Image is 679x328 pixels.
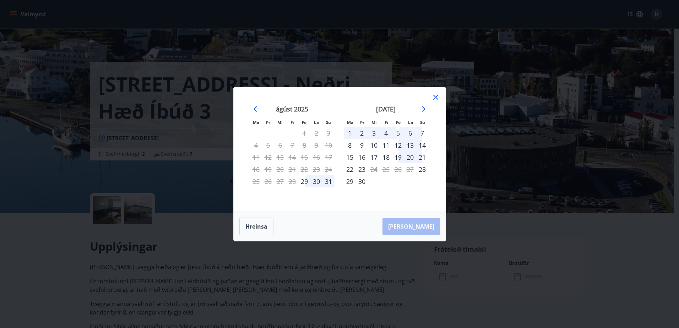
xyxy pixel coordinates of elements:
div: 6 [404,127,416,139]
div: 14 [416,139,428,151]
td: Not available. miðvikudagur, 27. ágúst 2025 [274,175,286,187]
td: Choose mánudagur, 22. september 2025 as your check-in date. It’s available. [344,163,356,175]
div: 23 [356,163,368,175]
div: 31 [322,175,335,187]
div: 22 [344,163,356,175]
small: La [314,120,319,125]
td: Choose mánudagur, 1. september 2025 as your check-in date. It’s available. [344,127,356,139]
td: Not available. mánudagur, 18. ágúst 2025 [250,163,262,175]
button: Hreinsa [239,218,273,235]
td: Choose mánudagur, 8. september 2025 as your check-in date. It’s available. [344,139,356,151]
div: Aðeins útritun í boði [368,163,380,175]
td: Choose þriðjudagur, 23. september 2025 as your check-in date. It’s available. [356,163,368,175]
td: Not available. laugardagur, 23. ágúst 2025 [310,163,322,175]
strong: ágúst 2025 [276,105,308,113]
td: Not available. sunnudagur, 3. ágúst 2025 [322,127,335,139]
strong: [DATE] [376,105,396,113]
div: 4 [380,127,392,139]
div: 11 [380,139,392,151]
div: 15 [344,151,356,163]
small: Fö [396,120,401,125]
td: Not available. miðvikudagur, 20. ágúst 2025 [274,163,286,175]
div: 5 [392,127,404,139]
td: Not available. þriðjudagur, 5. ágúst 2025 [262,139,274,151]
div: Aðeins innritun í boði [416,163,428,175]
td: Not available. sunnudagur, 17. ágúst 2025 [322,151,335,163]
td: Choose mánudagur, 29. september 2025 as your check-in date. It’s available. [344,175,356,187]
td: Choose föstudagur, 29. ágúst 2025 as your check-in date. It’s available. [298,175,310,187]
div: 12 [392,139,404,151]
div: 9 [356,139,368,151]
td: Not available. miðvikudagur, 24. september 2025 [368,163,380,175]
td: Choose þriðjudagur, 16. september 2025 as your check-in date. It’s available. [356,151,368,163]
td: Choose sunnudagur, 7. september 2025 as your check-in date. It’s available. [416,127,428,139]
div: 17 [368,151,380,163]
td: Not available. miðvikudagur, 6. ágúst 2025 [274,139,286,151]
small: Mi [277,120,283,125]
td: Not available. laugardagur, 2. ágúst 2025 [310,127,322,139]
td: Choose sunnudagur, 14. september 2025 as your check-in date. It’s available. [416,139,428,151]
div: Calendar [242,96,437,203]
td: Not available. fimmtudagur, 7. ágúst 2025 [286,139,298,151]
div: 3 [368,127,380,139]
td: Choose þriðjudagur, 30. september 2025 as your check-in date. It’s available. [356,175,368,187]
td: Choose föstudagur, 5. september 2025 as your check-in date. It’s available. [392,127,404,139]
td: Not available. fimmtudagur, 21. ágúst 2025 [286,163,298,175]
div: 2 [356,127,368,139]
div: 1 [344,127,356,139]
td: Not available. föstudagur, 15. ágúst 2025 [298,151,310,163]
small: La [408,120,413,125]
div: Move backward to switch to the previous month. [252,105,261,113]
td: Not available. föstudagur, 1. ágúst 2025 [298,127,310,139]
td: Not available. þriðjudagur, 26. ágúst 2025 [262,175,274,187]
td: Not available. laugardagur, 27. september 2025 [404,163,416,175]
div: 21 [416,151,428,163]
small: Má [253,120,259,125]
div: 19 [392,151,404,163]
div: 30 [310,175,322,187]
td: Not available. fimmtudagur, 25. september 2025 [380,163,392,175]
td: Not available. fimmtudagur, 14. ágúst 2025 [286,151,298,163]
td: Not available. þriðjudagur, 12. ágúst 2025 [262,151,274,163]
td: Choose föstudagur, 12. september 2025 as your check-in date. It’s available. [392,139,404,151]
td: Not available. mánudagur, 11. ágúst 2025 [250,151,262,163]
td: Not available. föstudagur, 8. ágúst 2025 [298,139,310,151]
td: Choose sunnudagur, 21. september 2025 as your check-in date. It’s available. [416,151,428,163]
td: Choose laugardagur, 20. september 2025 as your check-in date. It’s available. [404,151,416,163]
td: Choose miðvikudagur, 3. september 2025 as your check-in date. It’s available. [368,127,380,139]
div: 16 [356,151,368,163]
td: Not available. fimmtudagur, 28. ágúst 2025 [286,175,298,187]
div: 8 [344,139,356,151]
td: Choose laugardagur, 30. ágúst 2025 as your check-in date. It’s available. [310,175,322,187]
td: Choose miðvikudagur, 10. september 2025 as your check-in date. It’s available. [368,139,380,151]
td: Not available. mánudagur, 25. ágúst 2025 [250,175,262,187]
div: Move forward to switch to the next month. [418,105,427,113]
small: Þr [360,120,364,125]
div: 18 [380,151,392,163]
td: Choose þriðjudagur, 2. september 2025 as your check-in date. It’s available. [356,127,368,139]
div: Aðeins innritun í boði [298,175,310,187]
td: Choose fimmtudagur, 4. september 2025 as your check-in date. It’s available. [380,127,392,139]
div: 10 [368,139,380,151]
td: Not available. sunnudagur, 24. ágúst 2025 [322,163,335,175]
td: Choose fimmtudagur, 11. september 2025 as your check-in date. It’s available. [380,139,392,151]
td: Choose sunnudagur, 28. september 2025 as your check-in date. It’s available. [416,163,428,175]
div: 30 [356,175,368,187]
td: Choose þriðjudagur, 9. september 2025 as your check-in date. It’s available. [356,139,368,151]
td: Choose miðvikudagur, 17. september 2025 as your check-in date. It’s available. [368,151,380,163]
small: Má [347,120,353,125]
td: Not available. föstudagur, 22. ágúst 2025 [298,163,310,175]
small: Mi [371,120,377,125]
td: Choose laugardagur, 6. september 2025 as your check-in date. It’s available. [404,127,416,139]
td: Not available. laugardagur, 9. ágúst 2025 [310,139,322,151]
td: Choose fimmtudagur, 18. september 2025 as your check-in date. It’s available. [380,151,392,163]
div: 29 [344,175,356,187]
td: Not available. mánudagur, 4. ágúst 2025 [250,139,262,151]
td: Not available. laugardagur, 16. ágúst 2025 [310,151,322,163]
small: Þr [266,120,270,125]
td: Choose sunnudagur, 31. ágúst 2025 as your check-in date. It’s available. [322,175,335,187]
td: Choose föstudagur, 19. september 2025 as your check-in date. It’s available. [392,151,404,163]
small: Fi [385,120,388,125]
div: 7 [416,127,428,139]
td: Choose laugardagur, 13. september 2025 as your check-in date. It’s available. [404,139,416,151]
